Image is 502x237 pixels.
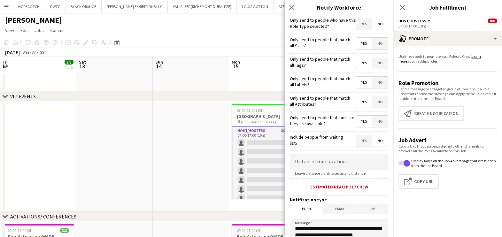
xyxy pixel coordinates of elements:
label: Only send to people who have this Role Type selected? [290,17,356,29]
button: VAN CLEEF (RICHEMONT DUBAI FZE) [168,0,237,13]
label: Display Roles on the Job Advert page that are hidden from the Job Board [410,158,497,168]
span: Yes [356,57,372,69]
div: ACTIVATIONS/ CONFERENCES [10,213,76,220]
span: Yes [356,18,372,30]
a: View [3,26,17,34]
span: No [372,135,388,147]
span: View [5,27,14,33]
div: Estimated reach: 317 crew [290,184,388,190]
h1: [PERSON_NAME] [5,15,62,25]
button: Copy Url [398,174,439,189]
h3: Notify Workforce [285,3,393,11]
span: Yes [356,116,372,127]
div: GST [40,50,46,55]
span: No [372,116,388,127]
h3: Notification type [290,197,388,203]
button: BLACK ORANGE [66,0,102,13]
label: Only send to people that match all Tags? [290,56,351,68]
a: Edit [18,26,30,34]
button: DWTC [45,0,66,13]
span: No [372,96,388,108]
span: Leave distance blank to set as any distance [290,171,371,176]
span: No [372,77,388,88]
div: VIP EVENTS [10,93,36,100]
p: Use these tools to promote your Roles to Crew. about adding roles. [398,54,497,64]
a: Learn more [398,54,481,64]
span: No [372,57,388,69]
button: HOPSCOTCH [13,0,45,13]
span: No [372,18,388,30]
span: Host/Hostess [398,19,426,23]
label: Only send to people that match all Skills? [290,37,351,48]
h3: Job Advert [398,136,497,144]
div: Promote [393,31,502,46]
a: Jobs [32,26,46,34]
span: Yes [356,135,372,147]
span: Edit [20,27,28,33]
div: [DATE] [5,49,20,56]
button: [PERSON_NAME] EXHIBITIONS LLC [102,0,168,13]
span: Yes [356,77,372,88]
a: Comms [48,26,67,34]
button: Host/Hostess [398,19,431,23]
span: SMS [357,204,388,214]
span: Comms [50,27,65,33]
span: Push [290,204,323,214]
span: 0/8 [488,19,497,23]
label: Only send to people that match all Labels? [290,76,351,87]
span: Week 37 [21,50,37,55]
span: Yes [356,38,372,49]
button: ATELIER LUM [274,0,305,13]
label: Only send to people that match all Attributes? [290,95,353,107]
h3: Role Promotion [398,79,497,87]
p: Copy a URL that can be pasted into other channels to promote all the Roles available on this Job. [398,144,497,153]
label: Include people from waiting list? [290,134,345,146]
span: Yes [356,96,372,108]
button: Create notification [398,106,464,121]
h3: Job Fulfilment [393,3,502,11]
button: LOUIS VUITTON [237,0,274,13]
span: No [372,38,388,49]
p: Send a message to a targeted group of Crew about a Role. Crew that receive the message can apply ... [398,87,497,101]
label: Only send to people that look like they are available? [290,115,356,126]
div: 07:00-17:00 (10h) [398,24,497,28]
span: Email [323,204,357,214]
span: Jobs [34,27,44,33]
